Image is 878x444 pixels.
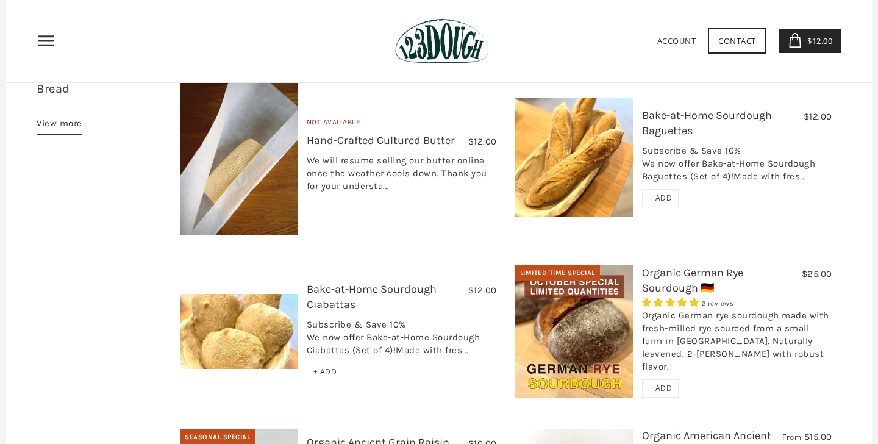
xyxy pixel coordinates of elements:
[642,145,832,189] div: Subscribe & Save 10% We now offer Bake-at-Home Sourdough Baguettes (Set of 4)!Made with fres...
[779,29,842,53] a: $12.00
[313,367,337,377] span: + ADD
[642,266,743,295] a: Organic German Rye Sourdough 🇩🇪
[37,82,70,96] a: Bread
[37,116,82,135] a: View more
[37,31,56,51] nav: Primary
[468,136,497,147] span: $12.00
[702,299,734,307] span: 2 reviews
[642,297,702,308] span: 5.00 stars
[307,363,344,381] div: + ADD
[515,265,633,398] img: Organic German Rye Sourdough 🇩🇪
[515,98,633,217] img: Bake-at-Home Sourdough Baguettes
[782,432,801,442] span: From
[804,111,832,122] span: $12.00
[802,268,832,279] span: $25.00
[642,189,679,207] div: + ADD
[649,383,673,393] span: + ADD
[307,154,497,199] div: We will resume selling our butter online once the weather cools down. Thank you for your understa...
[642,309,832,379] div: Organic German rye sourdough made with fresh-milled rye sourced from a small farm in [GEOGRAPHIC_...
[642,109,772,137] a: Bake-at-Home Sourdough Baguettes
[468,285,497,296] span: $12.00
[180,81,298,234] img: Hand-Crafted Cultured Butter
[307,318,497,363] div: Subscribe & Save 10% We now offer Bake-at-Home Sourdough Ciabattas (Set of 4)!Made with fres...
[395,18,488,64] img: 123Dough Bakery
[804,431,832,442] span: $15.00
[307,116,497,133] div: Not Available
[649,193,673,203] span: + ADD
[708,28,766,54] a: Contact
[804,35,832,46] span: $12.00
[180,294,298,369] img: Bake-at-Home Sourdough Ciabattas
[307,134,455,147] a: Hand-Crafted Cultured Butter
[515,265,600,281] div: Limited Time Special
[657,35,696,46] a: Account
[37,81,171,116] h3: 15 items
[642,379,679,398] div: + ADD
[307,282,437,311] a: Bake-at-Home Sourdough Ciabattas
